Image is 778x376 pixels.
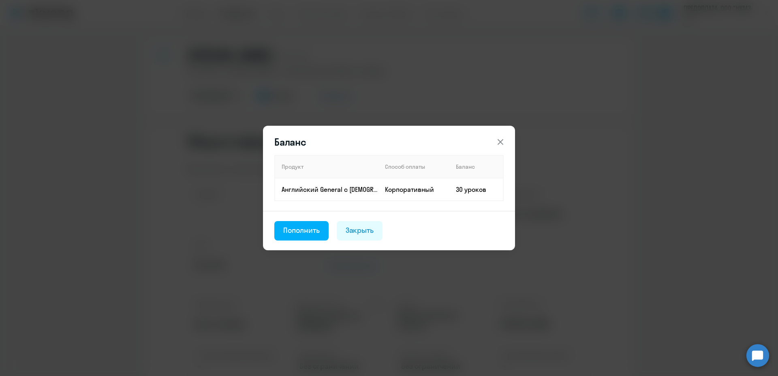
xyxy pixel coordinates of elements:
[449,155,503,178] th: Баланс
[378,178,449,201] td: Корпоративный
[282,185,378,194] p: Английский General с [DEMOGRAPHIC_DATA] преподавателем
[449,178,503,201] td: 30 уроков
[378,155,449,178] th: Способ оплаты
[283,225,320,236] div: Пополнить
[346,225,374,236] div: Закрыть
[274,221,329,241] button: Пополнить
[337,221,383,241] button: Закрыть
[275,155,378,178] th: Продукт
[263,135,515,148] header: Баланс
